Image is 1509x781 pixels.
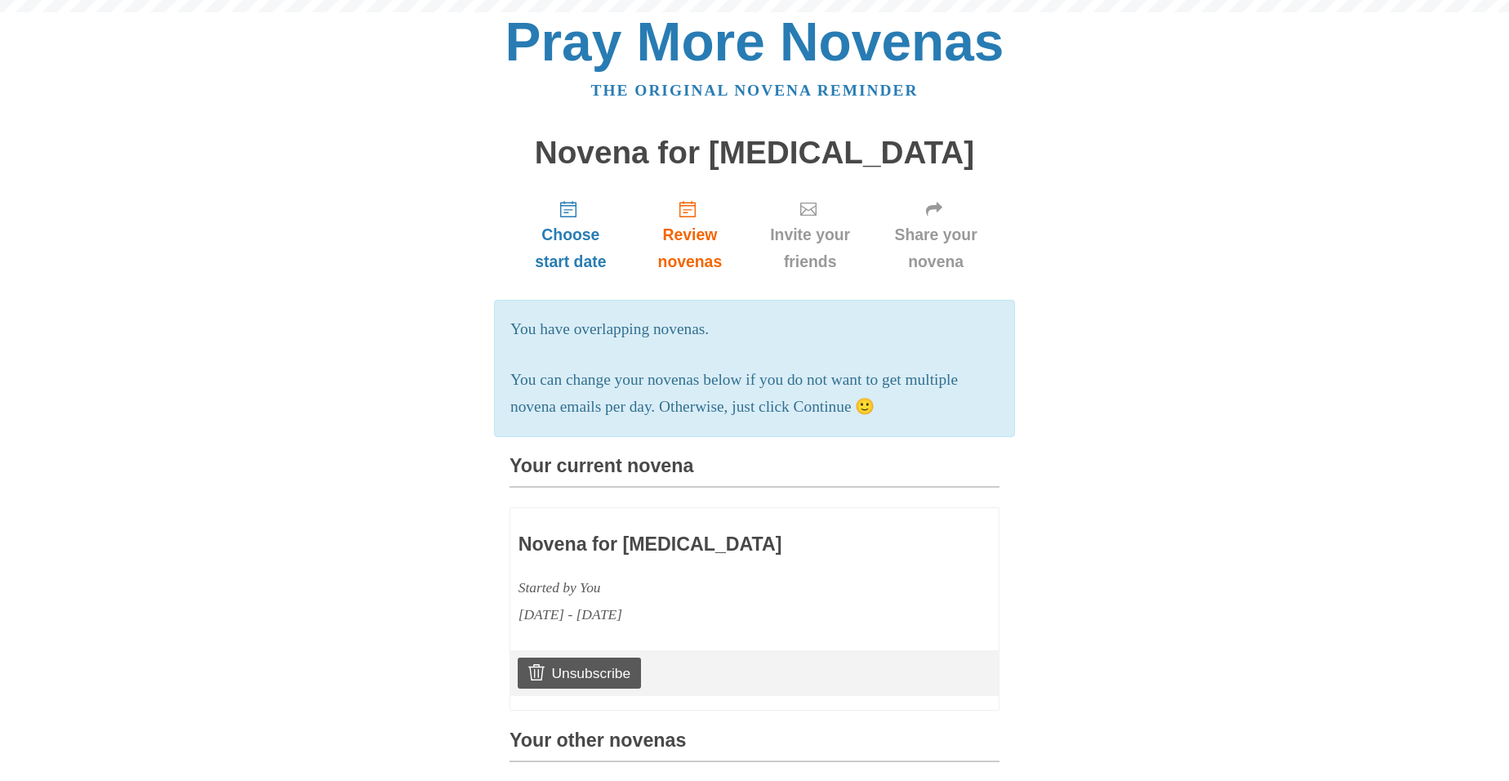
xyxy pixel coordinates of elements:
[510,186,632,283] a: Choose start date
[526,221,616,275] span: Choose start date
[591,82,919,99] a: The original novena reminder
[648,221,732,275] span: Review novenas
[510,730,999,762] h3: Your other novenas
[764,221,856,275] span: Invite your friends
[510,367,999,421] p: You can change your novenas below if you do not want to get multiple novena emails per day. Other...
[872,186,999,283] a: Share your novena
[519,601,896,628] div: [DATE] - [DATE]
[632,186,748,283] a: Review novenas
[505,11,1004,72] a: Pray More Novenas
[510,316,999,343] p: You have overlapping novenas.
[519,534,896,556] h3: Novena for [MEDICAL_DATA]
[888,221,983,275] span: Share your novena
[518,658,641,689] a: Unsubscribe
[748,186,872,283] a: Invite your friends
[510,136,999,171] h1: Novena for [MEDICAL_DATA]
[519,574,896,601] div: Started by You
[510,456,999,488] h3: Your current novena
